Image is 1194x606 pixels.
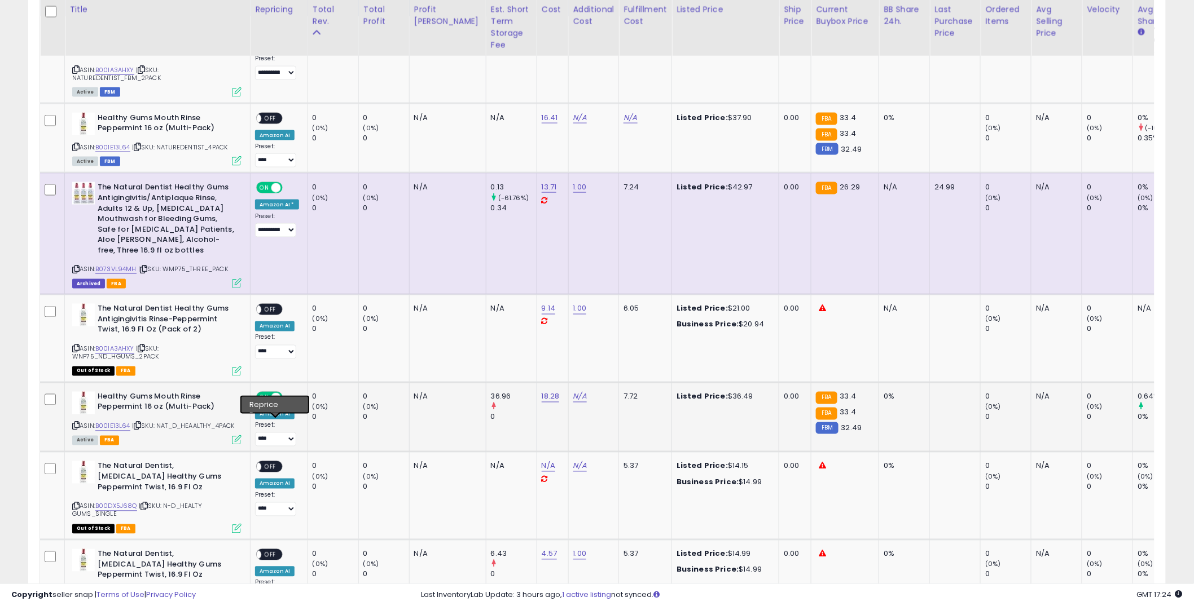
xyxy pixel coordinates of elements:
a: 4.57 [542,549,558,560]
div: Repricing [255,3,303,15]
small: (0%) [985,402,1001,412]
div: 0% [1138,549,1183,559]
b: The Natural Dentist, [MEDICAL_DATA] Healthy Gums Peppermint Twist, 16.9 Fl Oz [98,549,235,583]
div: $14.99 [677,477,770,488]
div: 0 [985,392,1031,402]
span: OFF [261,113,279,123]
div: N/A [1036,304,1073,314]
a: 9.14 [542,303,556,315]
small: (0%) [1087,193,1103,202]
b: The Natural Dentist Healthy Gums Antigingivitis Rinse-Peppermint Twist, 16.9 Fl Oz (Pack of 2) [98,304,235,338]
span: 33.4 [840,391,857,402]
span: 32.49 [841,423,862,434]
a: B00IA3AHXY [95,344,134,354]
a: N/A [573,112,587,123]
small: (0%) [313,560,328,569]
b: Listed Price: [677,182,728,192]
div: 0.00 [784,304,802,314]
div: 0 [1087,304,1132,314]
span: 26.29 [840,182,861,192]
div: Title [69,3,245,15]
div: 0 [1087,203,1132,213]
div: Fulfillment Cost [624,3,667,27]
a: N/A [542,461,555,472]
div: 0 [313,113,358,123]
b: Business Price: [677,477,739,488]
img: 310ajpWeyLL._SL40_.jpg [72,304,95,326]
div: $37.90 [677,113,770,123]
small: (0%) [985,315,1001,324]
div: Preset: [255,55,299,80]
div: 0 [985,569,1031,580]
div: Additional Cost [573,3,614,27]
div: N/A [1036,392,1073,402]
div: Cost [542,3,564,15]
span: FBM [100,157,120,166]
div: 0.00 [784,549,802,559]
div: 0 [363,113,409,123]
small: (-100%) [1145,123,1171,132]
div: Current Buybox Price [816,3,874,27]
small: (0%) [313,402,328,412]
div: 0 [1087,182,1132,192]
span: All listings that are currently out of stock and unavailable for purchase on Amazon [72,524,115,534]
div: 0 [985,182,1031,192]
div: ASIN: [72,461,242,532]
div: 0 [1087,482,1132,492]
div: 0 [1087,412,1132,422]
small: (0%) [363,472,379,481]
div: Total Profit [363,3,405,27]
span: FBA [107,279,126,289]
span: 32.49 [841,144,862,154]
b: Healthy Gums Mouth Rinse Peppermint 16 oz (Multi-Pack) [98,392,235,415]
div: $14.99 [677,565,770,575]
div: N/A [414,461,477,471]
div: $36.49 [677,392,770,402]
a: Terms of Use [96,589,144,600]
span: 33.4 [840,407,857,418]
div: $20.94 [677,320,770,330]
img: 310ajpWeyLL._SL40_.jpg [72,549,95,572]
div: 0.35% [1138,133,1183,143]
div: 0 [363,392,409,402]
div: 0 [985,203,1031,213]
div: $42.97 [677,182,770,192]
div: 0 [313,324,358,334]
div: $14.99 [677,549,770,559]
div: 0 [1087,461,1132,471]
div: 36.96 [491,392,537,402]
span: 33.4 [840,112,857,123]
small: FBM [816,422,838,434]
span: | SKU: NATUREDENTIST_4PACK [132,143,227,152]
div: 0 [363,182,409,192]
div: 0.00 [784,113,802,123]
div: ASIN: [72,182,242,287]
div: N/A [1036,549,1073,559]
div: Preset: [255,492,299,517]
div: Ordered Items [985,3,1026,27]
small: FBA [816,392,837,404]
div: 0% [1138,203,1183,213]
div: Amazon AI * [255,200,299,210]
div: 0 [363,549,409,559]
div: Amazon AI [255,130,295,140]
div: 5.37 [624,549,663,559]
b: Listed Price: [677,391,728,402]
b: Business Price: [677,319,739,330]
small: (0%) [985,123,1001,132]
div: 0 [985,482,1031,492]
small: (-61.76%) [498,193,529,202]
div: 0 [985,412,1031,422]
div: 0 [491,412,537,422]
div: Last Purchase Price [934,3,976,39]
a: Privacy Policy [146,589,196,600]
small: FBA [816,182,837,194]
span: OFF [261,305,279,315]
div: Listed Price [677,3,774,15]
img: 310ajpWeyLL._SL40_.jpg [72,461,95,484]
span: OFF [281,392,299,402]
span: OFF [261,550,279,560]
div: Preset: [255,213,299,238]
span: FBA [116,366,135,376]
div: 0 [985,549,1031,559]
